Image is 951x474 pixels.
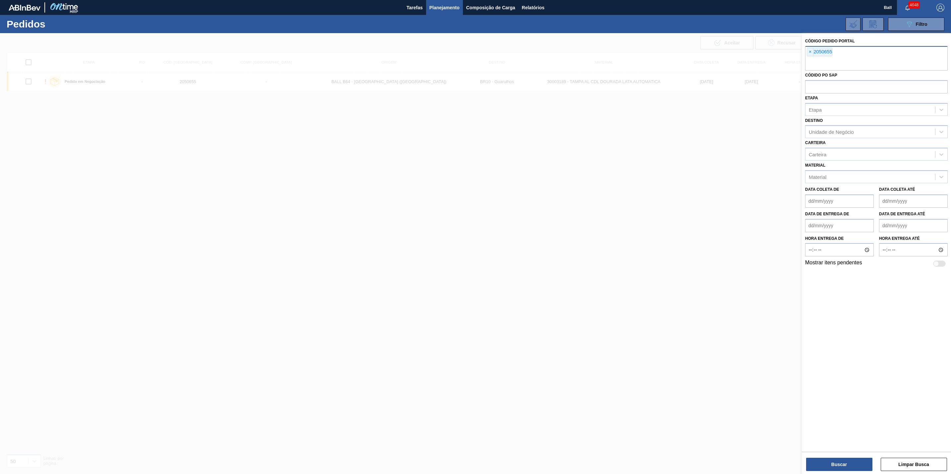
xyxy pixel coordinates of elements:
span: Composição de Carga [466,4,515,12]
label: Data coleta até [879,187,915,192]
input: dd/mm/yyyy [879,219,948,232]
img: TNhmsLtSVTkK8tSr43FrP2fwEKptu5GPRR3wAAAABJRU5ErkJggg== [9,5,40,11]
label: Destino [805,118,823,123]
label: Carteira [805,140,826,145]
label: Data de Entrega de [805,212,849,216]
label: Data coleta de [805,187,839,192]
div: Material [809,174,826,180]
span: Planejamento [429,4,460,12]
label: Códido PO SAP [805,73,837,78]
label: Mostrar itens pendentes [805,260,862,268]
label: Hora entrega até [879,234,948,243]
div: 2050655 [807,48,832,56]
div: Solicitação de Revisão de Pedidos [862,18,884,31]
button: Filtro [888,18,944,31]
label: Código Pedido Portal [805,39,855,43]
div: Importar Negociações dos Pedidos [846,18,860,31]
span: Filtro [916,22,927,27]
div: Unidade de Negócio [809,129,854,135]
input: dd/mm/yyyy [879,194,948,208]
span: 4648 [908,1,920,9]
label: Material [805,163,825,168]
input: dd/mm/yyyy [805,194,874,208]
label: Etapa [805,96,818,100]
input: dd/mm/yyyy [805,219,874,232]
div: Etapa [809,107,822,112]
span: Tarefas [407,4,423,12]
span: × [807,48,813,56]
label: Data de Entrega até [879,212,925,216]
span: Relatórios [522,4,544,12]
label: Hora entrega de [805,234,874,243]
h1: Pedidos [7,20,111,28]
button: Notificações [897,3,918,12]
div: Carteira [809,152,826,157]
img: Logout [936,4,944,12]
